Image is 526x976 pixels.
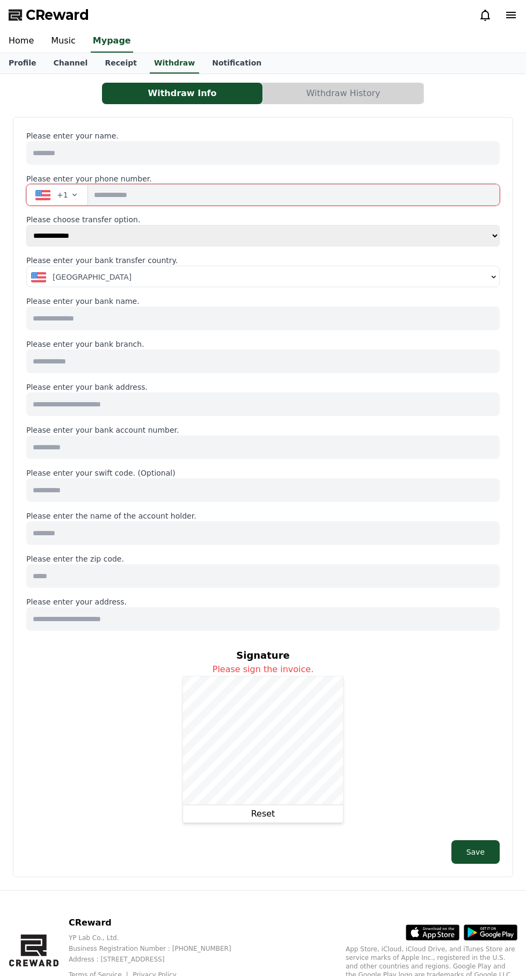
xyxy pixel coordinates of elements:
[57,190,68,200] span: +1
[182,805,344,823] button: Reset
[69,934,249,942] p: YP Lab Co., Ltd.
[451,840,500,864] button: Save
[26,255,500,266] p: Please enter your bank transfer country.
[26,130,500,141] p: Please enter your name.
[203,53,270,74] a: Notification
[42,30,84,53] a: Music
[26,382,500,392] p: Please enter your bank address.
[26,553,500,564] p: Please enter the zip code.
[26,468,500,478] p: Please enter your swift code. (Optional)
[26,173,500,184] p: Please enter your phone number.
[69,916,249,929] p: CReward
[263,83,423,104] button: Withdraw History
[26,296,500,307] p: Please enter your bank name.
[150,53,199,74] a: Withdraw
[69,955,249,964] p: Address : [STREET_ADDRESS]
[9,6,89,24] a: CReward
[26,425,500,435] p: Please enter your bank account number.
[26,596,500,607] p: Please enter your address.
[96,53,145,74] a: Receipt
[236,648,289,663] p: Signature
[45,53,96,74] a: Channel
[26,511,500,521] p: Please enter the name of the account holder.
[91,30,133,53] a: Mypage
[26,339,500,349] p: Please enter your bank branch.
[213,663,314,676] p: Please sign the invoice.
[26,214,500,225] p: Please choose transfer option.
[102,83,262,104] button: Withdraw Info
[53,272,131,282] span: [GEOGRAPHIC_DATA]
[26,6,89,24] span: CReward
[69,944,249,953] p: Business Registration Number : [PHONE_NUMBER]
